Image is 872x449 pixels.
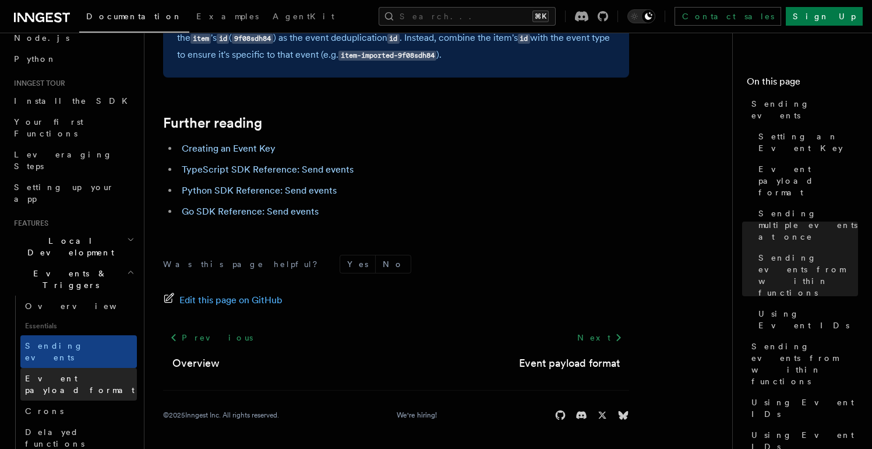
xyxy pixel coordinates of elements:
span: Python [14,54,57,64]
button: Events & Triggers [9,263,137,296]
span: Inngest tour [9,79,65,88]
span: Using Event IDs [751,397,858,420]
a: Sending events [747,93,858,126]
span: Crons [25,406,63,416]
span: Features [9,219,48,228]
a: Crons [20,401,137,422]
button: Yes [340,255,375,273]
a: Further reading [163,115,262,131]
span: Using Event IDs [758,308,858,331]
code: item [190,34,211,44]
span: Setting an Event Key [758,131,858,154]
a: Sending events [20,335,137,368]
span: Leveraging Steps [14,150,112,171]
span: Event payload format [758,163,858,198]
a: Sending events from within functions [754,247,858,303]
button: No [376,255,411,273]
code: id [217,34,229,44]
code: id [518,34,530,44]
a: Setting up your app [9,177,137,209]
span: Setting up your app [14,183,114,204]
span: Edit this page on GitHub [179,292,283,308]
span: Events & Triggers [9,268,127,291]
a: Your first Functions [9,111,137,144]
button: Toggle dark mode [627,9,655,23]
p: Was this page helpful? [163,258,326,270]
a: Leveraging Steps [9,144,137,177]
a: Overview [172,355,220,371]
span: Essentials [20,317,137,335]
a: Python SDK Reference: Send events [182,185,337,196]
div: © 2025 Inngest Inc. All rights reserved. [163,411,279,420]
a: Sending multiple events at once [754,203,858,247]
a: Go SDK Reference: Send events [182,206,319,217]
a: Documentation [79,3,189,33]
a: Contact sales [675,7,781,26]
a: Install the SDK [9,90,137,111]
a: Edit this page on GitHub [163,292,283,308]
span: Sending multiple events at once [758,208,858,243]
a: Creating an Event Key [182,143,276,154]
span: Examples [196,12,259,21]
a: Event payload format [20,368,137,401]
a: Event payload format [519,355,620,371]
span: Overview [25,301,145,311]
span: Your first Functions [14,117,83,138]
span: Sending events from within functions [751,341,858,387]
h4: On this page [747,75,858,93]
a: Setting an Event Key [754,126,858,159]
span: Sending events [25,341,83,362]
span: Install the SDK [14,96,135,106]
a: Previous [163,327,259,348]
button: Search...⌘K [379,7,556,26]
a: Event payload format [754,159,858,203]
span: Delayed functions [25,427,84,448]
span: Sending events [751,98,858,121]
span: Sending events from within functions [758,252,858,299]
a: Using Event IDs [747,392,858,425]
span: Node.js [14,33,69,43]
kbd: ⌘K [532,10,549,22]
a: Sign Up [786,7,863,26]
code: 9f08sdh84 [232,34,273,44]
a: TypeScript SDK Reference: Send events [182,164,354,175]
a: Examples [189,3,266,31]
span: Local Development [9,235,127,258]
span: Event payload format [25,374,135,395]
a: We're hiring! [397,411,437,420]
span: Documentation [86,12,182,21]
a: Using Event IDs [754,303,858,336]
code: item-imported-9f08sdh84 [338,51,436,61]
a: AgentKit [266,3,341,31]
span: AgentKit [273,12,334,21]
button: Local Development [9,230,137,263]
code: id [387,34,400,44]
a: Node.js [9,27,137,48]
a: Next [570,327,629,348]
p: For example, for two events like and , do not use the 's ( ) as the event deduplication . Instead... [177,13,615,64]
a: Sending events from within functions [747,336,858,392]
a: Overview [20,296,137,317]
a: Python [9,48,137,69]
